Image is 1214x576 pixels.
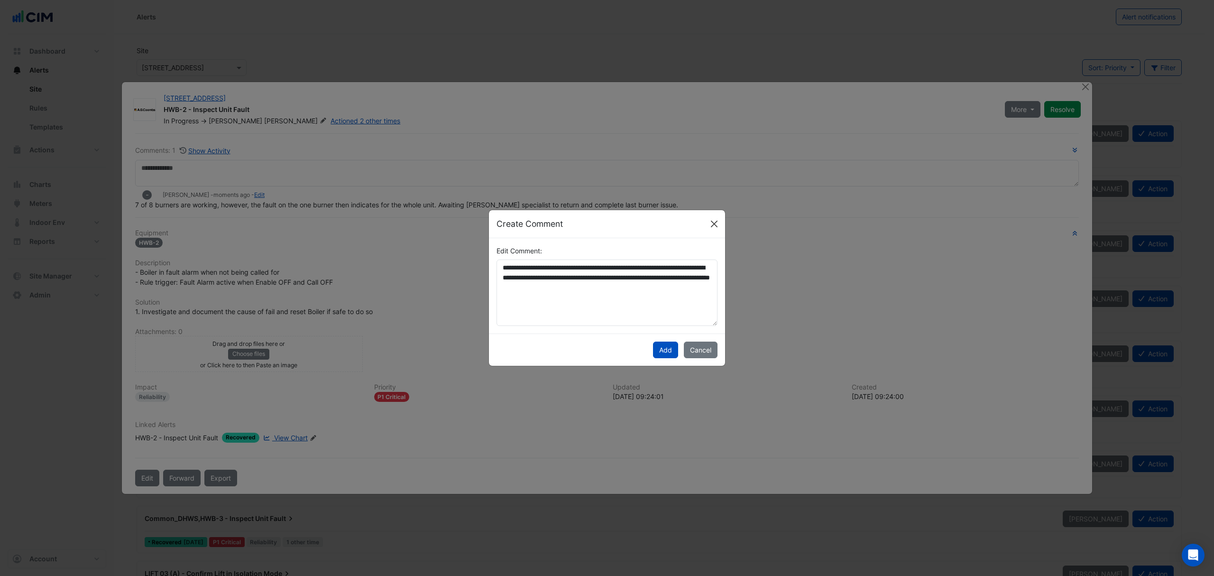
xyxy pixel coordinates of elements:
[497,246,542,256] label: Edit Comment:
[497,218,563,230] h5: Create Comment
[684,342,717,358] button: Cancel
[1182,544,1205,567] div: Open Intercom Messenger
[653,342,678,358] button: Add
[707,217,721,231] button: Close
